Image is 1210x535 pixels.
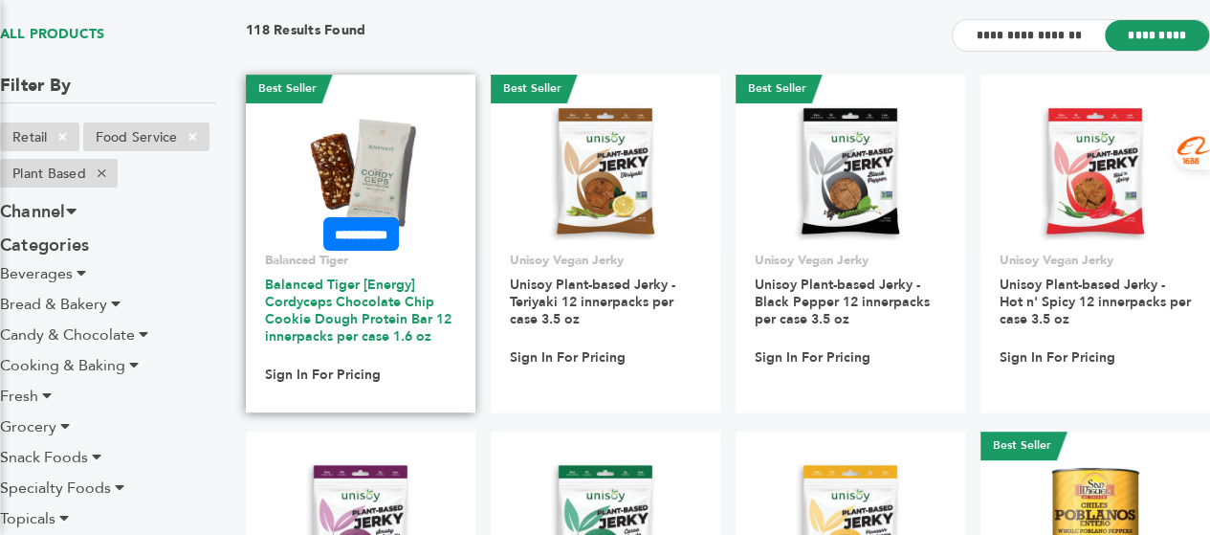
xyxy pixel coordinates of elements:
[265,252,456,269] p: Balanced Tiger
[755,349,870,367] a: Sign In For Pricing
[781,101,920,240] img: Unisoy Plant-based Jerky - Black Pepper 12 innerpacks per case 3.5 oz
[1000,252,1191,269] p: Unisoy Vegan Jerky
[1000,349,1115,367] a: Sign In For Pricing
[510,252,701,269] p: Unisoy Vegan Jerky
[510,349,626,367] a: Sign In For Pricing
[246,21,365,51] h3: 118 Results Found
[537,101,675,240] img: Unisoy Plant-based Jerky - Teriyaki 12 innerpacks per case 3.5 oz
[292,101,430,240] img: Balanced Tiger [Energy] Cordyceps Chocolate Chip Cookie Dough Protein Bar 12 innerpacks per case ...
[1026,101,1165,240] img: Unisoy Plant-based Jerky - Hot n' Spicy 12 innerpacks per case 3.5 oz
[177,125,209,148] span: ×
[83,123,209,151] li: Food Service
[265,367,381,384] a: Sign In For Pricing
[755,252,946,269] p: Unisoy Vegan Jerky
[510,276,675,328] a: Unisoy Plant-based Jerky - Teriyaki 12 innerpacks per case 3.5 oz
[86,162,118,185] span: ×
[265,276,451,346] a: Balanced Tiger [Energy] Cordyceps Chocolate Chip Cookie Dough Protein Bar 12 innerpacks per case ...
[755,276,930,328] a: Unisoy Plant-based Jerky - Black Pepper 12 innerpacks per case 3.5 oz
[47,125,78,148] span: ×
[1000,276,1191,328] a: Unisoy Plant-based Jerky - Hot n' Spicy 12 innerpacks per case 3.5 oz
